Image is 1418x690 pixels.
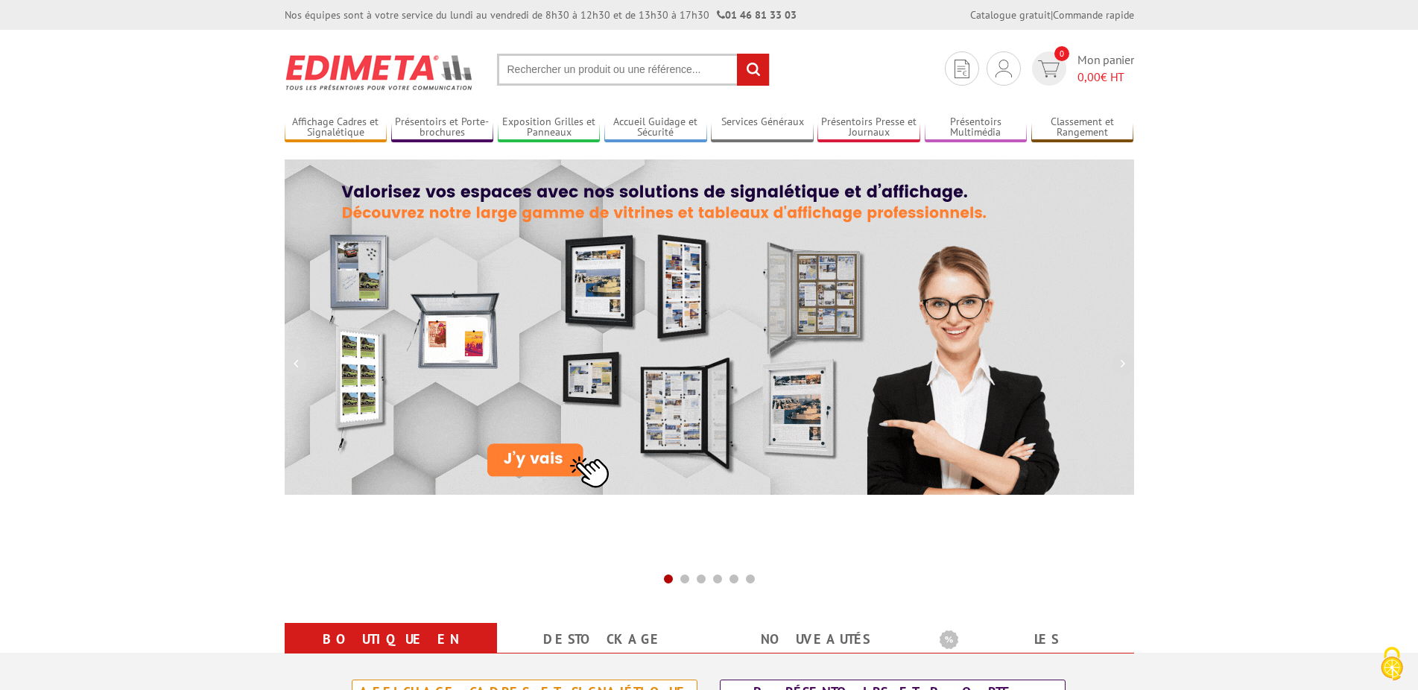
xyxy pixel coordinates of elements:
[1077,69,1101,84] span: 0,00
[1077,51,1134,86] span: Mon panier
[497,54,770,86] input: Rechercher un produit ou une référence...
[737,54,769,86] input: rechercher
[925,115,1028,140] a: Présentoirs Multimédia
[1054,46,1069,61] span: 0
[717,8,797,22] strong: 01 46 81 33 03
[727,626,904,653] a: nouveautés
[970,8,1051,22] a: Catalogue gratuit
[1038,60,1060,77] img: devis rapide
[1077,69,1134,86] span: € HT
[1366,639,1418,690] button: Cookies (fenêtre modale)
[1028,51,1134,86] a: devis rapide 0 Mon panier 0,00€ HT
[498,115,601,140] a: Exposition Grilles et Panneaux
[1053,8,1134,22] a: Commande rapide
[285,45,475,100] img: Présentoir, panneau, stand - Edimeta - PLV, affichage, mobilier bureau, entreprise
[1373,645,1411,683] img: Cookies (fenêtre modale)
[391,115,494,140] a: Présentoirs et Porte-brochures
[515,626,691,653] a: Destockage
[285,7,797,22] div: Nos équipes sont à votre service du lundi au vendredi de 8h30 à 12h30 et de 13h30 à 17h30
[940,626,1116,680] a: Les promotions
[996,60,1012,77] img: devis rapide
[1031,115,1134,140] a: Classement et Rangement
[955,60,969,78] img: devis rapide
[711,115,814,140] a: Services Généraux
[817,115,920,140] a: Présentoirs Presse et Journaux
[604,115,707,140] a: Accueil Guidage et Sécurité
[940,626,1126,656] b: Les promotions
[303,626,479,680] a: Boutique en ligne
[285,115,387,140] a: Affichage Cadres et Signalétique
[970,7,1134,22] div: |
